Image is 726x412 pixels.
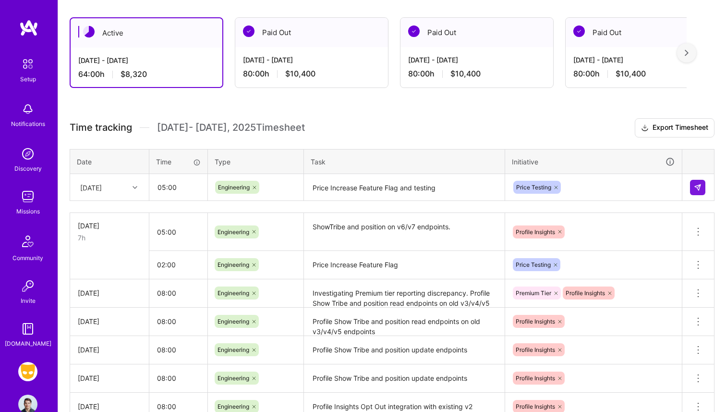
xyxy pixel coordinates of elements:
[78,288,141,298] div: [DATE]
[516,228,555,236] span: Profile Insights
[18,54,38,74] img: setup
[305,214,504,250] textarea: ShowTribe and position on v6/v7 endpoints.
[305,252,504,279] textarea: Price Increase Feature Flag
[14,163,42,174] div: Discovery
[121,69,147,79] span: $8,320
[305,280,504,307] textarea: Investigating Premium tier reporting discrepancy. Profile Show Tribe and position read endpoints ...
[641,123,649,133] i: icon Download
[78,401,141,412] div: [DATE]
[156,157,201,167] div: Time
[70,122,132,134] span: Time tracking
[149,280,207,306] input: HH:MM
[243,25,254,37] img: Paid Out
[512,156,675,167] div: Initiative
[149,309,207,334] input: HH:MM
[149,219,207,245] input: HH:MM
[78,55,215,65] div: [DATE] - [DATE]
[71,18,222,48] div: Active
[18,362,37,381] img: Grindr: Mobile + BE + Cloud
[635,118,714,137] button: Export Timesheet
[573,25,585,37] img: Paid Out
[18,319,37,338] img: guide book
[78,233,141,243] div: 7h
[218,346,249,353] span: Engineering
[19,19,38,37] img: logo
[16,230,39,253] img: Community
[16,362,40,381] a: Grindr: Mobile + BE + Cloud
[516,184,551,191] span: Price Testing
[566,18,718,47] div: Paid Out
[157,122,305,134] span: [DATE] - [DATE] , 2025 Timesheet
[218,228,249,236] span: Engineering
[690,180,706,195] div: null
[218,375,249,382] span: Engineering
[400,18,553,47] div: Paid Out
[218,261,249,268] span: Engineering
[78,69,215,79] div: 64:00 h
[516,318,555,325] span: Profile Insights
[694,184,702,191] img: Submit
[11,119,45,129] div: Notifications
[616,69,646,79] span: $10,400
[70,149,149,174] th: Date
[16,206,40,216] div: Missions
[12,253,43,263] div: Community
[21,296,36,306] div: Invite
[18,100,37,119] img: bell
[149,365,207,391] input: HH:MM
[78,316,141,326] div: [DATE]
[285,69,315,79] span: $10,400
[218,184,250,191] span: Engineering
[516,289,551,297] span: Premium Tier
[208,149,304,174] th: Type
[218,318,249,325] span: Engineering
[18,144,37,163] img: discovery
[304,149,505,174] th: Task
[235,18,388,47] div: Paid Out
[305,309,504,335] textarea: Profile Show Tribe and position read endpoints on old v3/v4/v5 endpoints
[516,346,555,353] span: Profile Insights
[78,373,141,383] div: [DATE]
[573,55,711,65] div: [DATE] - [DATE]
[218,289,249,297] span: Engineering
[18,276,37,296] img: Invite
[408,69,545,79] div: 80:00 h
[573,69,711,79] div: 80:00 h
[408,55,545,65] div: [DATE] - [DATE]
[305,365,504,392] textarea: Profile Show Tribe and position update endpoints
[305,337,504,363] textarea: Profile Show Tribe and position update endpoints
[80,182,102,192] div: [DATE]
[566,289,605,297] span: Profile Insights
[243,69,380,79] div: 80:00 h
[516,375,555,382] span: Profile Insights
[78,345,141,355] div: [DATE]
[149,337,207,362] input: HH:MM
[450,69,481,79] span: $10,400
[78,221,141,231] div: [DATE]
[516,261,551,268] span: Price Testing
[18,187,37,206] img: teamwork
[20,74,36,84] div: Setup
[305,175,504,200] textarea: Price Increase Feature Flag and testing
[243,55,380,65] div: [DATE] - [DATE]
[5,338,51,349] div: [DOMAIN_NAME]
[133,185,137,190] i: icon Chevron
[218,403,249,410] span: Engineering
[83,26,95,37] img: Active
[516,403,555,410] span: Profile Insights
[150,175,207,200] input: HH:MM
[149,252,207,277] input: HH:MM
[685,50,689,56] img: right
[408,25,420,37] img: Paid Out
